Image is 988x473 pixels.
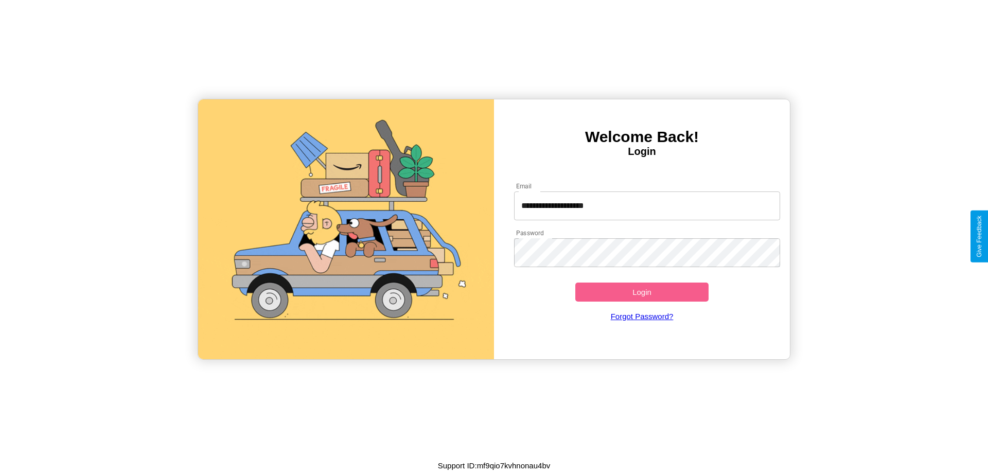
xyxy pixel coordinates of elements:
[494,146,790,157] h4: Login
[494,128,790,146] h3: Welcome Back!
[198,99,494,359] img: gif
[438,459,550,472] p: Support ID: mf9qio7kvhnonau4bv
[509,302,775,331] a: Forgot Password?
[516,229,543,237] label: Password
[976,216,983,257] div: Give Feedback
[575,283,709,302] button: Login
[516,182,532,190] label: Email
